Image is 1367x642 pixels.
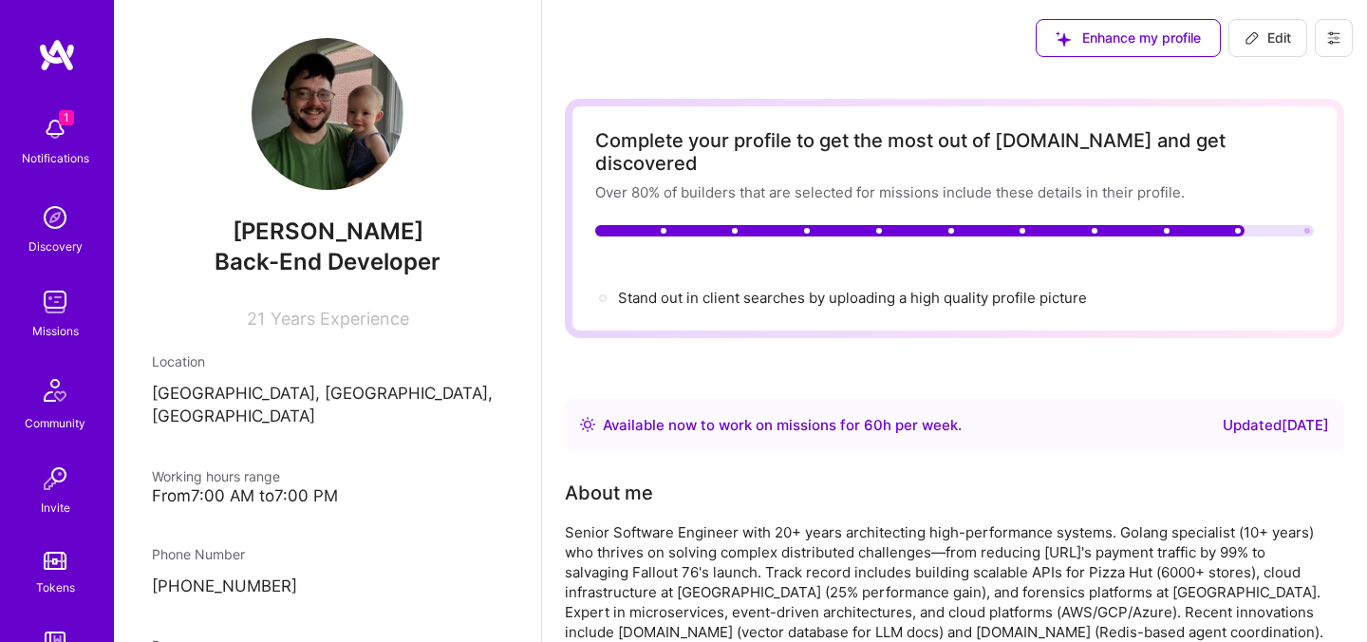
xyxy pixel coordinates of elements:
[271,309,409,329] span: Years Experience
[36,460,74,498] img: Invite
[1223,414,1329,437] div: Updated [DATE]
[152,486,503,506] div: From 7:00 AM to 7:00 PM
[36,283,74,321] img: teamwork
[152,383,503,428] p: [GEOGRAPHIC_DATA], [GEOGRAPHIC_DATA], [GEOGRAPHIC_DATA]
[36,198,74,236] img: discovery
[36,577,75,597] div: Tokens
[1245,28,1291,47] span: Edit
[25,413,85,433] div: Community
[1036,19,1221,57] button: Enhance my profile
[1056,28,1201,47] span: Enhance my profile
[1228,19,1307,57] button: Edit
[152,468,280,484] span: Working hours range
[603,414,962,437] div: Available now to work on missions for h per week .
[44,552,66,570] img: tokens
[22,148,89,168] div: Notifications
[1056,31,1071,47] i: icon SuggestedTeams
[215,248,440,275] span: Back-End Developer
[152,217,503,246] span: [PERSON_NAME]
[864,416,883,434] span: 60
[580,417,595,432] img: Availability
[152,351,503,371] div: Location
[41,498,70,518] div: Invite
[618,288,1087,308] div: Stand out in client searches by uploading a high quality profile picture
[36,110,74,148] img: bell
[38,38,76,72] img: logo
[59,110,74,125] span: 1
[252,38,403,190] img: User Avatar
[595,129,1314,175] div: Complete your profile to get the most out of [DOMAIN_NAME] and get discovered
[152,546,245,562] span: Phone Number
[28,236,83,256] div: Discovery
[152,576,503,598] p: [PHONE_NUMBER]
[247,309,265,329] span: 21
[565,479,653,507] div: About me
[32,321,79,341] div: Missions
[595,182,1314,202] div: Over 80% of builders that are selected for missions include these details in their profile.
[32,368,78,413] img: Community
